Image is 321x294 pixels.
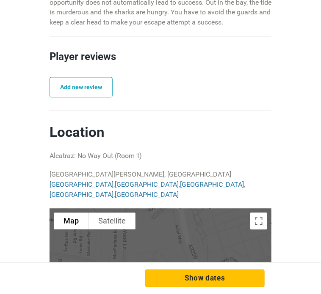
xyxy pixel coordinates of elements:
[50,151,271,161] p: Alcatraz: No Way Out (Room 1)
[250,213,267,230] button: Toggle fullscreen view
[50,191,113,199] a: [GEOGRAPHIC_DATA]
[50,49,271,77] h2: Player reviews
[50,181,113,189] a: [GEOGRAPHIC_DATA]
[180,181,244,189] a: [GEOGRAPHIC_DATA]
[115,181,179,189] a: [GEOGRAPHIC_DATA]
[50,77,113,98] a: Add new review
[54,213,89,230] button: Show street map
[115,191,179,199] a: [GEOGRAPHIC_DATA]
[50,170,271,200] p: [GEOGRAPHIC_DATA][PERSON_NAME], [GEOGRAPHIC_DATA] , , , ,
[50,124,271,141] h2: Location
[89,213,136,230] button: Show satellite imagery
[145,269,265,287] button: Show dates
